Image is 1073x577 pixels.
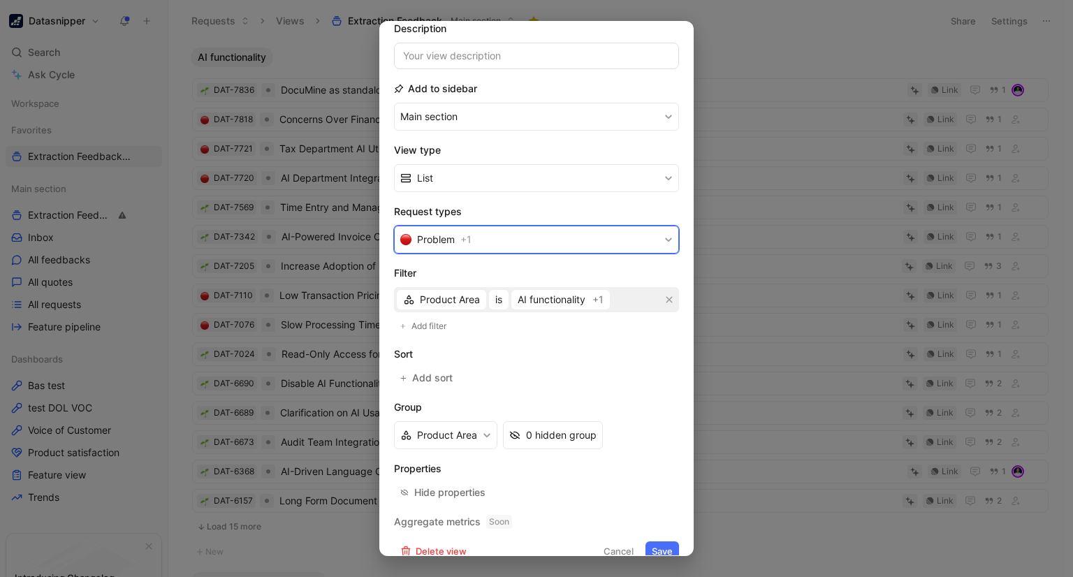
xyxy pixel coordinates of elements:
span: Add filter [411,319,448,333]
button: Product Area [397,290,486,309]
h2: Request types [394,203,679,220]
div: 0 hidden group [526,427,597,444]
button: Hide properties [394,483,492,502]
button: Product Area [394,421,497,449]
button: List [394,164,679,192]
span: Soon [486,515,512,529]
h2: Description [394,20,446,37]
button: Delete view [394,541,473,561]
span: AI functionality [518,291,585,308]
button: is [489,290,509,309]
input: Your view description [394,43,679,69]
img: 🔴 [400,234,411,245]
button: Cancel [597,541,640,561]
button: 🔴Problem+1 [394,226,679,254]
button: Add filter [394,318,454,335]
button: Save [645,541,679,561]
div: Hide properties [414,484,486,501]
button: 0 hidden group [503,421,603,449]
span: Add sort [412,370,454,386]
button: Main section [394,103,679,131]
h2: Sort [394,346,679,363]
button: AI functionality+1 [511,290,610,309]
div: +1 [592,291,604,308]
h2: Filter [394,265,679,282]
h2: View type [394,142,679,159]
h2: Group [394,399,679,416]
button: Add sort [394,368,460,388]
h2: Add to sidebar [394,80,477,97]
span: is [495,291,502,308]
h2: Properties [394,460,679,477]
span: Product Area [420,291,480,308]
span: + 1 [460,231,472,248]
h2: Aggregate metrics [394,513,679,530]
span: Problem [417,231,455,248]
